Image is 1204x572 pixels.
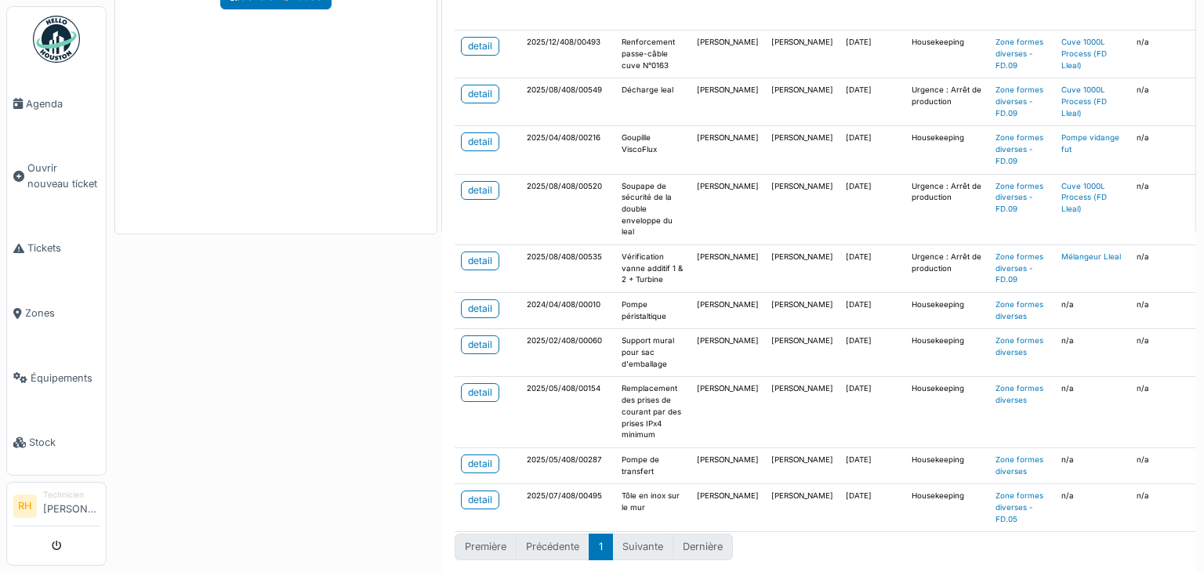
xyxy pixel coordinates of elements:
td: [PERSON_NAME] [691,78,765,126]
a: detail [461,252,499,270]
td: Tôle en inox sur le mur [615,484,691,532]
td: [DATE] [840,377,905,447]
td: [DATE] [840,329,905,377]
a: Zone formes diverses [995,384,1043,404]
li: [PERSON_NAME] [43,489,100,523]
a: Ouvrir nouveau ticket [7,136,106,216]
td: 2025/08/408/00549 [520,78,615,126]
img: Badge_color-CXgf-gQk.svg [33,16,80,63]
td: [DATE] [840,293,905,329]
td: [DATE] [840,126,905,174]
a: Stock [7,411,106,476]
td: [PERSON_NAME] [765,31,840,78]
a: Équipements [7,346,106,411]
span: Équipements [31,371,100,386]
td: Housekeeping [905,126,989,174]
div: detail [468,39,492,53]
td: 2025/07/408/00495 [520,484,615,532]
div: detail [468,183,492,197]
td: [DATE] [840,31,905,78]
td: [PERSON_NAME] [691,329,765,377]
td: [PERSON_NAME] [691,244,765,292]
span: Tickets [27,241,100,255]
td: n/a [1055,447,1130,483]
a: Cuve 1000L Process (FD Lleal) [1061,38,1107,69]
td: Soupape de sécurité de la double enveloppe du leal [615,174,691,244]
td: Urgence : Arrêt de production [905,244,989,292]
td: 2025/05/408/00154 [520,377,615,447]
a: Zone formes diverses - FD.09 [995,38,1043,69]
td: [PERSON_NAME] [765,329,840,377]
a: Agenda [7,71,106,136]
div: detail [468,338,492,352]
div: detail [468,457,492,471]
td: [PERSON_NAME] [765,377,840,447]
td: [DATE] [840,244,905,292]
nav: pagination [455,534,733,559]
td: 2025/12/408/00493 [520,31,615,78]
div: detail [468,302,492,316]
div: detail [468,254,492,268]
td: [PERSON_NAME] [691,126,765,174]
td: [DATE] [840,484,905,532]
a: Zone formes diverses [995,300,1043,320]
td: [PERSON_NAME] [691,174,765,244]
div: detail [468,386,492,400]
a: Zones [7,281,106,346]
a: Zone formes diverses - FD.05 [995,491,1043,523]
td: Support mural pour sac d'emballage [615,329,691,377]
span: Ouvrir nouveau ticket [27,161,100,190]
td: Housekeeping [905,31,989,78]
td: [PERSON_NAME] [765,126,840,174]
a: detail [461,181,499,200]
td: [PERSON_NAME] [691,484,765,532]
div: detail [468,135,492,149]
td: [PERSON_NAME] [765,78,840,126]
a: Cuve 1000L Process (FD Lleal) [1061,85,1107,117]
a: detail [461,335,499,354]
span: Stock [29,435,100,450]
td: Vérification vanne additif 1 & 2 + Turbine [615,244,691,292]
td: n/a [1055,329,1130,377]
td: 2025/04/408/00216 [520,126,615,174]
td: Urgence : Arrêt de production [905,78,989,126]
td: [DATE] [840,174,905,244]
td: Housekeeping [905,329,989,377]
td: 2025/05/408/00287 [520,447,615,483]
td: [PERSON_NAME] [765,447,840,483]
a: detail [461,454,499,473]
a: Pompe vidange fut [1061,133,1119,154]
div: Technicien [43,489,100,501]
li: RH [13,494,37,518]
td: Urgence : Arrêt de production [905,174,989,244]
td: [PERSON_NAME] [691,377,765,447]
a: detail [461,299,499,318]
a: Zone formes diverses - FD.09 [995,182,1043,213]
td: Housekeeping [905,484,989,532]
td: n/a [1055,377,1130,447]
td: Housekeeping [905,293,989,329]
td: Renforcement passe-câble cuve N°0163 [615,31,691,78]
td: n/a [1055,484,1130,532]
a: Mélangeur Lleal [1061,252,1121,261]
td: Goupille ViscoFlux [615,126,691,174]
td: [PERSON_NAME] [765,244,840,292]
span: Agenda [26,96,100,111]
a: Zone formes diverses [995,455,1043,476]
a: detail [461,37,499,56]
td: 2025/08/408/00535 [520,244,615,292]
td: [PERSON_NAME] [765,484,840,532]
td: Housekeeping [905,377,989,447]
div: detail [468,87,492,101]
td: Décharge leal [615,78,691,126]
td: [PERSON_NAME] [765,174,840,244]
td: Housekeeping [905,447,989,483]
td: 2024/04/408/00010 [520,293,615,329]
a: detail [461,491,499,509]
td: Pompe de transfert [615,447,691,483]
td: 2025/08/408/00520 [520,174,615,244]
a: Zone formes diverses - FD.09 [995,133,1043,165]
a: Cuve 1000L Process (FD Lleal) [1061,182,1107,213]
a: Zone formes diverses - FD.09 [995,85,1043,117]
td: [DATE] [840,447,905,483]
